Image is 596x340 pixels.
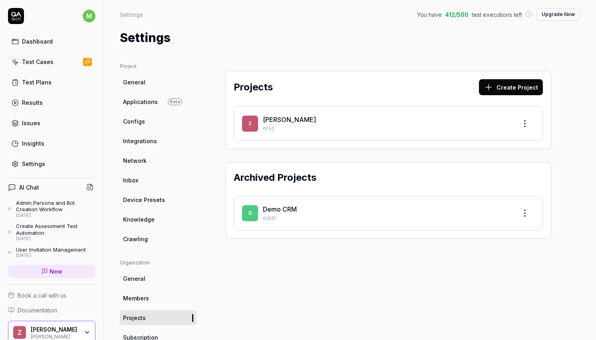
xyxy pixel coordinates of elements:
[234,170,316,185] h2: Archived Projects
[123,156,147,165] span: Network
[16,246,86,253] div: User Invitation Management
[8,34,95,49] a: Dashboard
[22,37,53,46] div: Dashboard
[120,63,197,70] div: Project
[22,160,45,168] div: Settings
[123,78,145,86] span: General
[8,156,95,172] a: Settings
[31,333,79,339] div: [PERSON_NAME]
[536,8,580,21] button: Upgrade Now
[417,10,442,19] span: You have
[234,80,273,94] h2: Projects
[120,94,197,109] a: ApplicationsBeta
[479,79,543,95] button: Create Project
[123,176,138,184] span: Inbox
[22,119,40,127] div: Issues
[120,232,197,246] a: Crawling
[123,196,165,204] span: Device Presets
[123,117,145,126] span: Configs
[263,125,511,132] p: 6Fn2
[123,274,145,283] span: General
[242,205,258,221] span: D
[120,291,197,306] a: Members
[8,115,95,131] a: Issues
[18,306,57,314] span: Documentation
[120,259,197,266] div: Organization
[16,223,95,236] div: Create Assessment Test Automation
[8,95,95,110] a: Results
[8,306,95,314] a: Documentation
[263,204,511,214] div: Demo CRM
[16,253,86,258] div: [DATE]
[123,294,149,302] span: Members
[8,136,95,151] a: Insights
[263,215,511,222] p: KGH5
[16,213,95,218] div: [DATE]
[8,246,95,258] a: User Invitation Management[DATE]
[242,116,258,132] span: Z
[120,212,197,227] a: Knowledge
[50,267,62,276] span: New
[472,10,522,19] span: test executions left
[22,78,52,86] div: Test Plans
[445,10,469,19] span: 412 / 500
[16,236,95,242] div: [DATE]
[120,29,171,47] h1: Settings
[123,314,146,322] span: Projects
[120,114,197,129] a: Configs
[22,98,43,107] div: Results
[123,98,158,106] span: Applications
[22,139,44,148] div: Insights
[8,223,95,241] a: Create Assessment Test Automation[DATE]
[83,8,95,24] button: m
[19,183,39,192] h4: AI Chat
[123,235,148,243] span: Crawling
[120,271,197,286] a: General
[13,326,26,339] span: Z
[120,153,197,168] a: Network
[123,215,155,224] span: Knowledge
[18,291,66,300] span: Book a call with us
[120,75,197,90] a: General
[120,134,197,148] a: Integrations
[16,200,95,213] div: Admin Persona and Bot Creation Workflow
[263,116,316,124] a: [PERSON_NAME]
[123,137,157,145] span: Integrations
[168,98,182,105] span: Beta
[120,192,197,207] a: Device Presets
[8,54,95,70] a: Test Cases
[8,291,95,300] a: Book a call with us
[8,200,95,218] a: Admin Persona and Bot Creation Workflow[DATE]
[22,58,54,66] div: Test Cases
[120,10,143,18] div: Settings
[31,326,79,333] div: Zell
[120,310,197,325] a: Projects
[83,10,95,22] span: m
[8,74,95,90] a: Test Plans
[120,173,197,188] a: Inbox
[8,265,95,278] a: New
